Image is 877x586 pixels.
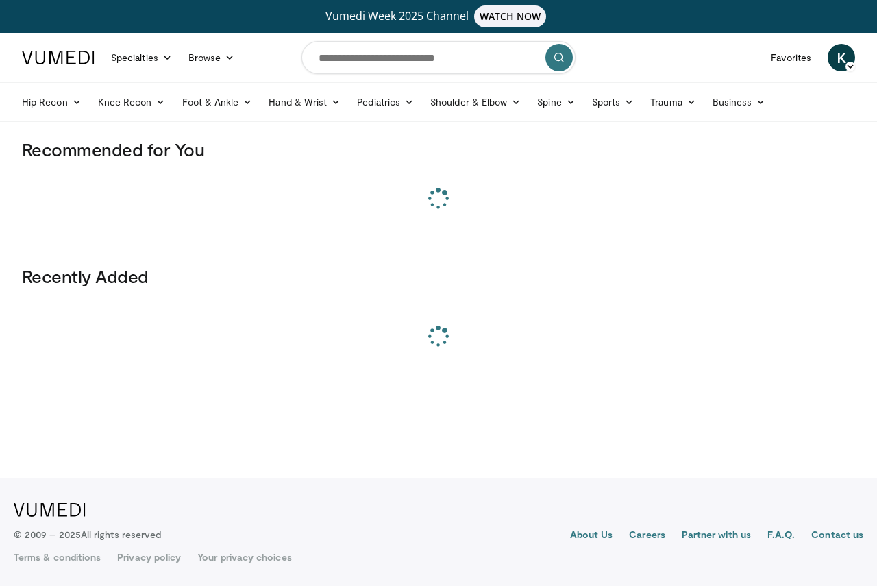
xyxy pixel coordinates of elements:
[14,503,86,517] img: VuMedi Logo
[197,550,291,564] a: Your privacy choices
[22,265,855,287] h3: Recently Added
[14,528,161,541] p: © 2009 – 2025
[682,528,751,544] a: Partner with us
[180,44,243,71] a: Browse
[14,550,101,564] a: Terms & conditions
[14,88,90,116] a: Hip Recon
[349,88,422,116] a: Pediatrics
[767,528,795,544] a: F.A.Q.
[81,528,161,540] span: All rights reserved
[117,550,181,564] a: Privacy policy
[763,44,819,71] a: Favorites
[260,88,349,116] a: Hand & Wrist
[584,88,643,116] a: Sports
[103,44,180,71] a: Specialties
[570,528,613,544] a: About Us
[642,88,704,116] a: Trauma
[422,88,529,116] a: Shoulder & Elbow
[704,88,774,116] a: Business
[90,88,174,116] a: Knee Recon
[22,51,95,64] img: VuMedi Logo
[174,88,261,116] a: Foot & Ankle
[474,5,547,27] span: WATCH NOW
[24,5,853,27] a: Vumedi Week 2025 ChannelWATCH NOW
[629,528,665,544] a: Careers
[301,41,576,74] input: Search topics, interventions
[828,44,855,71] a: K
[22,138,855,160] h3: Recommended for You
[811,528,863,544] a: Contact us
[529,88,583,116] a: Spine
